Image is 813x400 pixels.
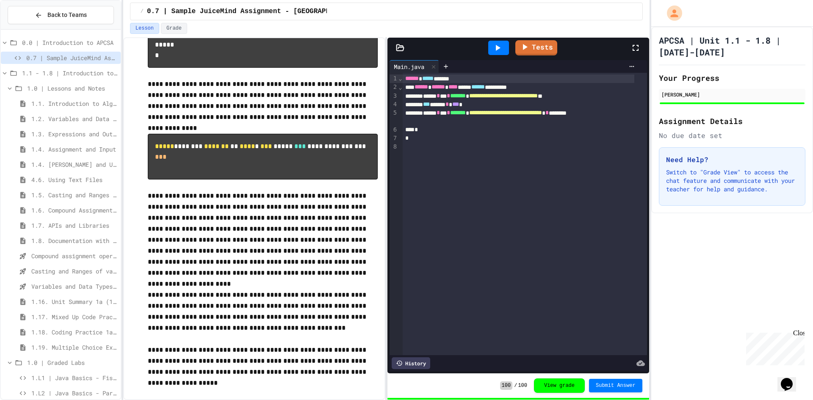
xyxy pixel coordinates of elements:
[661,91,803,98] div: [PERSON_NAME]
[161,23,187,34] button: Grade
[141,8,144,15] span: /
[31,251,117,260] span: Compound assignment operators - Quiz
[518,382,527,389] span: 100
[31,130,117,138] span: 1.3. Expressions and Output [New]
[390,74,398,83] div: 1
[8,6,114,24] button: Back to Teams
[31,282,117,291] span: Variables and Data Types - Quiz
[31,206,117,215] span: 1.6. Compound Assignment Operators
[47,11,87,19] span: Back to Teams
[31,328,117,337] span: 1.18. Coding Practice 1a (1.1-1.6)
[390,100,398,109] div: 4
[534,378,585,393] button: View grade
[514,382,517,389] span: /
[31,343,117,352] span: 1.19. Multiple Choice Exercises for Unit 1a (1.1-1.6)
[31,389,117,397] span: 1.L2 | Java Basics - Paragraphs Lab
[743,329,805,365] iframe: chat widget
[596,382,636,389] span: Submit Answer
[31,160,117,169] span: 1.4. [PERSON_NAME] and User Input
[659,34,805,58] h1: APCSA | Unit 1.1 - 1.8 | [DATE]-[DATE]
[31,267,117,276] span: Casting and Ranges of variables - Quiz
[777,366,805,392] iframe: chat widget
[398,84,402,91] span: Fold line
[31,175,117,184] span: 4.6. Using Text Files
[390,134,398,143] div: 7
[390,143,398,151] div: 8
[26,53,117,62] span: 0.7 | Sample JuiceMind Assignment - [GEOGRAPHIC_DATA]
[390,109,398,126] div: 5
[31,373,117,382] span: 1.L1 | Java Basics - Fish Lab
[31,312,117,321] span: 1.17. Mixed Up Code Practice 1.1-1.6
[390,60,439,73] div: Main.java
[31,145,117,154] span: 1.4. Assignment and Input
[31,114,117,123] span: 1.2. Variables and Data Types
[390,83,398,91] div: 2
[3,3,58,54] div: Chat with us now!Close
[390,92,398,100] div: 3
[31,297,117,306] span: 1.16. Unit Summary 1a (1.1-1.6)
[31,236,117,245] span: 1.8. Documentation with Comments and Preconditions
[130,23,159,34] button: Lesson
[27,84,117,93] span: 1.0 | Lessons and Notes
[31,221,117,230] span: 1.7. APIs and Libraries
[392,357,430,369] div: History
[31,190,117,199] span: 1.5. Casting and Ranges of Values
[659,130,805,141] div: No due date set
[658,3,684,23] div: My Account
[22,38,117,47] span: 0.0 | Introduction to APCSA
[22,69,117,77] span: 1.1 - 1.8 | Introduction to Java
[31,99,117,108] span: 1.1. Introduction to Algorithms, Programming, and Compilers
[390,126,398,134] div: 6
[398,75,402,82] span: Fold line
[500,381,513,390] span: 100
[27,358,117,367] span: 1.0 | Graded Labs
[515,40,557,55] a: Tests
[659,115,805,127] h2: Assignment Details
[666,154,798,165] h3: Need Help?
[589,379,642,392] button: Submit Answer
[390,62,429,71] div: Main.java
[147,6,362,17] span: 0.7 | Sample JuiceMind Assignment - [GEOGRAPHIC_DATA]
[659,72,805,84] h2: Your Progress
[666,168,798,193] p: Switch to "Grade View" to access the chat feature and communicate with your teacher for help and ...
